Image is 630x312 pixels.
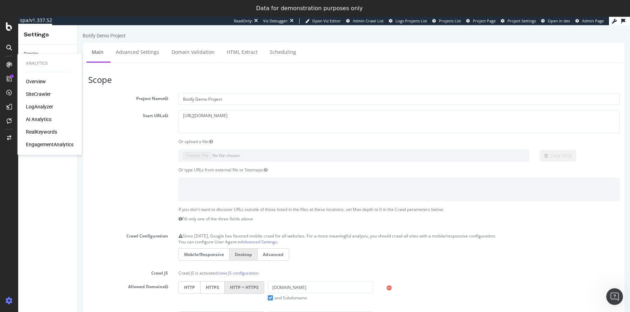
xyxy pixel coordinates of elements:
[101,214,542,220] p: You can configure User Agent in .
[180,223,211,235] label: Advanced
[5,205,96,214] label: Crawl Configuration
[101,181,542,187] p: If you don't want to discover URLs outside of those listed in the files at these locations, set M...
[101,205,542,214] p: Since [DATE], Google has favored mobile crawl for all websites. For a more meaningful analysis, y...
[439,18,461,23] span: Projects List
[346,18,384,24] a: Admin Crawl List
[101,85,542,108] textarea: [URL][DOMAIN_NAME]
[190,270,229,276] label: and Subdomains
[101,223,152,235] label: Mobile/Responsive
[10,50,542,59] h3: Scope
[96,113,547,119] div: Or upload a file:
[96,142,547,148] div: Or type URLs from external file or Sitemaps:
[26,103,53,110] a: LogAnalyzer
[541,18,570,24] a: Open in dev
[26,128,57,135] a: RealKeywords
[26,78,46,85] a: Overview
[582,18,604,23] span: Admin Page
[507,18,536,23] span: Project Settings
[5,242,96,251] label: Crawl JS
[548,18,570,23] span: Open in dev
[395,18,427,23] span: Logs Projects List
[122,286,147,299] label: HTTPS
[5,256,96,264] label: Allowed Domains
[187,17,224,36] a: Scheduling
[144,17,185,36] a: HTML Extract
[18,17,52,25] a: spa/v1.337.52
[26,141,73,148] a: EngagementAnalytics
[89,17,142,36] a: Domain Validation
[5,7,48,14] div: Botify Demo Project
[101,256,122,268] label: HTTP
[5,85,96,93] label: Start URLs
[256,5,363,12] div: Data for demonstration purposes only
[26,116,51,123] a: AI Analytics
[26,61,73,66] div: Analytics
[26,91,51,98] a: SiteCrawler
[466,18,496,24] a: Project Page
[24,50,38,58] div: Crawler
[432,18,461,24] a: Projects List
[147,286,187,299] label: HTTP + HTTPS
[575,18,604,24] a: Admin Page
[9,17,31,36] a: Main
[501,18,536,24] a: Project Settings
[163,214,199,220] a: Advanced Settings
[190,300,229,306] label: and Subdomains
[33,17,87,36] a: Advanced Settings
[353,18,384,23] span: Admin Crawl List
[312,18,341,23] span: Open Viz Editor
[263,18,288,24] div: Viz Debugger:
[87,87,90,93] button: Start URLs
[234,18,253,24] div: ReadOnly:
[101,242,542,251] p: Crawl JS is activated:
[87,70,90,76] button: Project Name
[122,256,147,268] label: HTTPS
[389,18,427,24] a: Logs Projects List
[101,191,542,197] p: Fill only one of the three fields above
[147,256,187,268] label: HTTP + HTTPS
[101,286,122,299] label: HTTP
[18,17,52,24] div: spa/v1.337.52
[24,31,72,39] div: Settings
[5,68,96,76] label: Project Name
[473,18,496,23] span: Project Page
[24,50,72,58] a: Crawler
[152,223,180,235] label: Desktop
[606,288,623,305] iframe: Intercom live chat
[141,245,181,251] a: view JS configuration
[87,258,90,264] button: Allowed Domains
[305,18,341,24] a: Open Viz Editor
